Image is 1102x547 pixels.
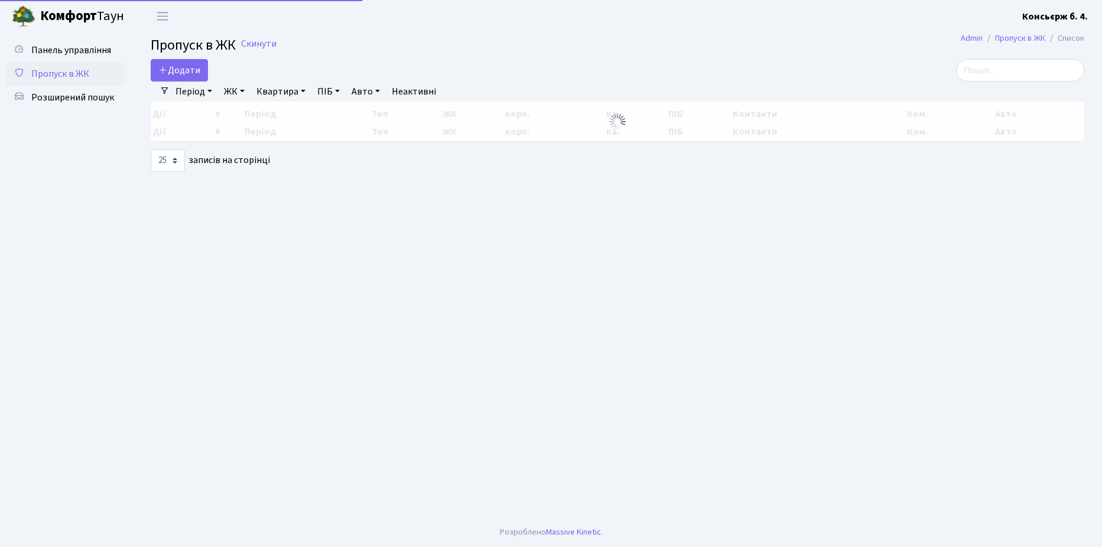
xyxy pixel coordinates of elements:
span: Додати [158,64,200,77]
a: Період [171,82,217,102]
b: Комфорт [40,6,97,25]
li: Список [1045,32,1084,45]
a: Пропуск в ЖК [995,32,1045,44]
span: Пропуск в ЖК [151,35,236,56]
span: Панель управління [31,44,111,57]
b: Консьєрж б. 4. [1022,10,1088,23]
a: Квартира [252,82,310,102]
img: logo.png [12,5,35,28]
input: Пошук... [956,59,1084,82]
a: Розширений пошук [6,86,124,109]
a: Пропуск в ЖК [6,62,124,86]
a: Панель управління [6,38,124,62]
a: Авто [347,82,385,102]
a: Massive Kinetic [546,526,601,538]
a: Неактивні [387,82,441,102]
span: Розширений пошук [31,91,114,104]
a: Консьєрж б. 4. [1022,9,1088,24]
button: Переключити навігацію [148,6,177,26]
label: записів на сторінці [151,149,270,172]
img: Обробка... [608,112,627,131]
span: Пропуск в ЖК [31,67,89,80]
a: Скинути [241,38,277,50]
a: ПІБ [313,82,344,102]
span: Таун [40,6,124,27]
a: Admin [961,32,983,44]
nav: breadcrumb [943,26,1102,51]
a: ЖК [219,82,249,102]
a: Додати [151,59,208,82]
select: записів на сторінці [151,149,185,172]
div: Розроблено . [500,526,603,539]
